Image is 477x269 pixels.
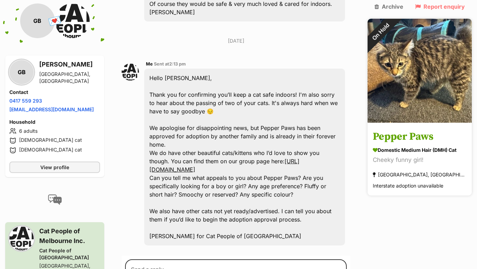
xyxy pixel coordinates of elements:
p: [DATE] [122,37,350,44]
a: [URL][DOMAIN_NAME] [149,158,299,173]
span: Sent at [154,61,186,67]
span: Me [146,61,153,67]
span: Interstate adoption unavailable [373,183,443,189]
a: 0417 559 293 [9,98,42,104]
li: [DEMOGRAPHIC_DATA] cat [9,137,100,145]
div: Domestic Medium Hair (DMH) Cat [373,147,467,154]
a: Pepper Paws Domestic Medium Hair (DMH) Cat Cheeky funny girl! [GEOGRAPHIC_DATA], [GEOGRAPHIC_DATA... [368,124,472,196]
img: Cat People of Melbourne profile pic [9,226,34,251]
img: Elysa T profile pic [122,63,139,81]
div: [GEOGRAPHIC_DATA], [GEOGRAPHIC_DATA] [373,170,467,180]
div: Cat People of [GEOGRAPHIC_DATA] [39,247,100,261]
img: Pepper Paws [368,19,472,123]
a: On Hold [368,117,472,124]
img: conversation-icon-4a6f8262b818ee0b60e3300018af0b2d0b884aa5de6e9bcb8d3d4eeb1a70a7c4.svg [48,194,62,205]
li: 6 adults [9,127,100,135]
h3: Pepper Paws [373,129,467,145]
span: View profile [40,164,69,171]
div: Hello [PERSON_NAME], Thank you for confirming you’ll keep a cat safe indoors! I'm also sorry to h... [144,69,345,245]
div: GB [20,3,55,38]
a: Archive [375,3,403,10]
h3: [PERSON_NAME] [39,60,100,69]
a: Report enquiry [415,3,465,10]
a: [EMAIL_ADDRESS][DOMAIN_NAME] [9,106,94,112]
h3: Cat People of Melbourne Inc. [39,226,100,246]
img: Cat People of Melbourne profile pic [55,3,90,38]
h4: Contact [9,89,100,96]
h4: Household [9,119,100,125]
div: [GEOGRAPHIC_DATA], [GEOGRAPHIC_DATA] [39,71,100,85]
div: On Hold [358,9,403,54]
div: Cheeky funny girl! [373,156,467,165]
span: 💌 [47,14,63,28]
a: View profile [9,162,100,173]
div: GB [9,60,34,84]
li: [DEMOGRAPHIC_DATA] cat [9,146,100,155]
span: 2:13 pm [169,61,186,67]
